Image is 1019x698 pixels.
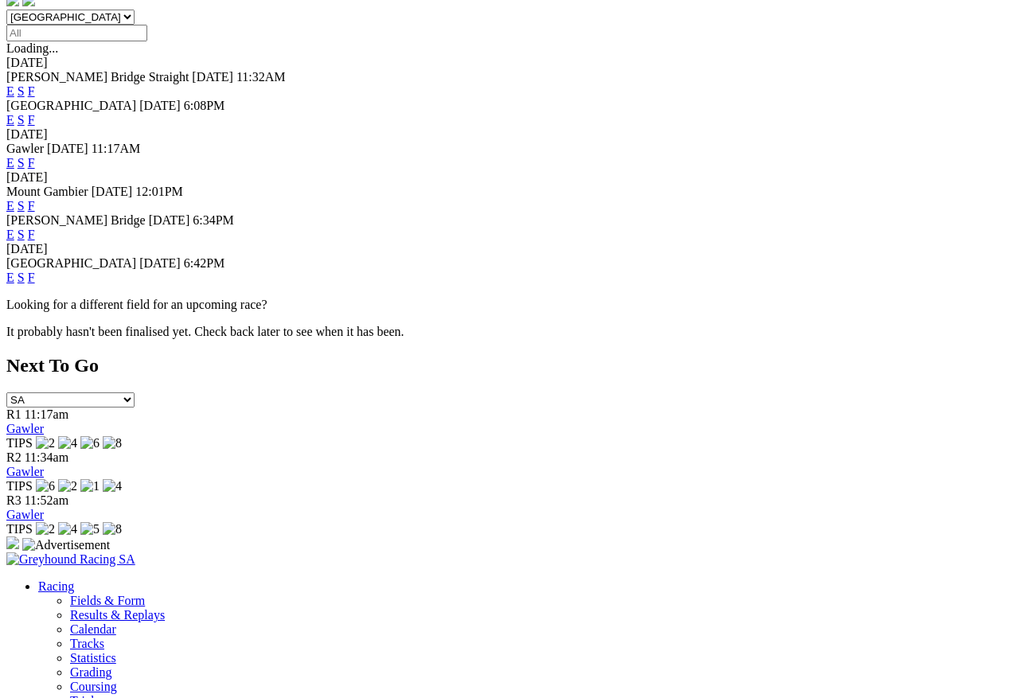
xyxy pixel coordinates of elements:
span: [PERSON_NAME] Bridge [6,213,146,227]
img: 2 [36,522,55,536]
a: E [6,156,14,170]
span: Loading... [6,41,58,55]
a: F [28,199,35,213]
h2: Next To Go [6,355,1013,376]
div: [DATE] [6,242,1013,256]
span: 12:01PM [135,185,183,198]
span: Mount Gambier [6,185,88,198]
div: [DATE] [6,170,1013,185]
span: 6:42PM [184,256,225,270]
span: 6:08PM [184,99,225,112]
img: 2 [36,436,55,450]
a: Racing [38,579,74,593]
img: Advertisement [22,538,110,552]
span: TIPS [6,522,33,536]
img: 6 [36,479,55,493]
img: 5 [80,522,100,536]
span: 11:17AM [92,142,141,155]
a: S [18,113,25,127]
a: E [6,84,14,98]
img: 4 [58,436,77,450]
img: 15187_Greyhounds_GreysPlayCentral_Resize_SA_WebsiteBanner_300x115_2025.jpg [6,536,19,549]
input: Select date [6,25,147,41]
a: Gawler [6,422,44,435]
partial: It probably hasn't been finalised yet. Check back later to see when it has been. [6,325,404,338]
a: F [28,228,35,241]
img: 1 [80,479,100,493]
a: S [18,271,25,284]
span: R3 [6,493,21,507]
span: 11:17am [25,407,68,421]
a: S [18,156,25,170]
a: Gawler [6,508,44,521]
span: 11:52am [25,493,68,507]
a: Coursing [70,680,117,693]
p: Looking for a different field for an upcoming race? [6,298,1013,312]
span: R1 [6,407,21,421]
span: 11:34am [25,450,68,464]
span: [DATE] [192,70,233,84]
span: 11:32AM [236,70,286,84]
a: Gawler [6,465,44,478]
a: E [6,228,14,241]
a: S [18,228,25,241]
a: E [6,271,14,284]
img: 4 [58,522,77,536]
img: Greyhound Racing SA [6,552,135,567]
a: F [28,84,35,98]
span: TIPS [6,479,33,493]
a: E [6,199,14,213]
span: [DATE] [149,213,190,227]
span: R2 [6,450,21,464]
a: Fields & Form [70,594,145,607]
div: [DATE] [6,56,1013,70]
img: 6 [80,436,100,450]
span: [GEOGRAPHIC_DATA] [6,99,136,112]
span: 6:34PM [193,213,234,227]
a: Grading [70,665,111,679]
span: [PERSON_NAME] Bridge Straight [6,70,189,84]
img: 4 [103,479,122,493]
a: F [28,113,35,127]
a: F [28,271,35,284]
a: S [18,199,25,213]
img: 8 [103,436,122,450]
img: 2 [58,479,77,493]
a: Tracks [70,637,104,650]
a: S [18,84,25,98]
span: [DATE] [92,185,133,198]
a: Calendar [70,622,116,636]
span: Gawler [6,142,44,155]
a: F [28,156,35,170]
div: [DATE] [6,127,1013,142]
img: 8 [103,522,122,536]
span: [DATE] [139,99,181,112]
a: Statistics [70,651,116,665]
a: E [6,113,14,127]
span: [GEOGRAPHIC_DATA] [6,256,136,270]
span: [DATE] [47,142,88,155]
a: Results & Replays [70,608,165,622]
span: [DATE] [139,256,181,270]
span: TIPS [6,436,33,450]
